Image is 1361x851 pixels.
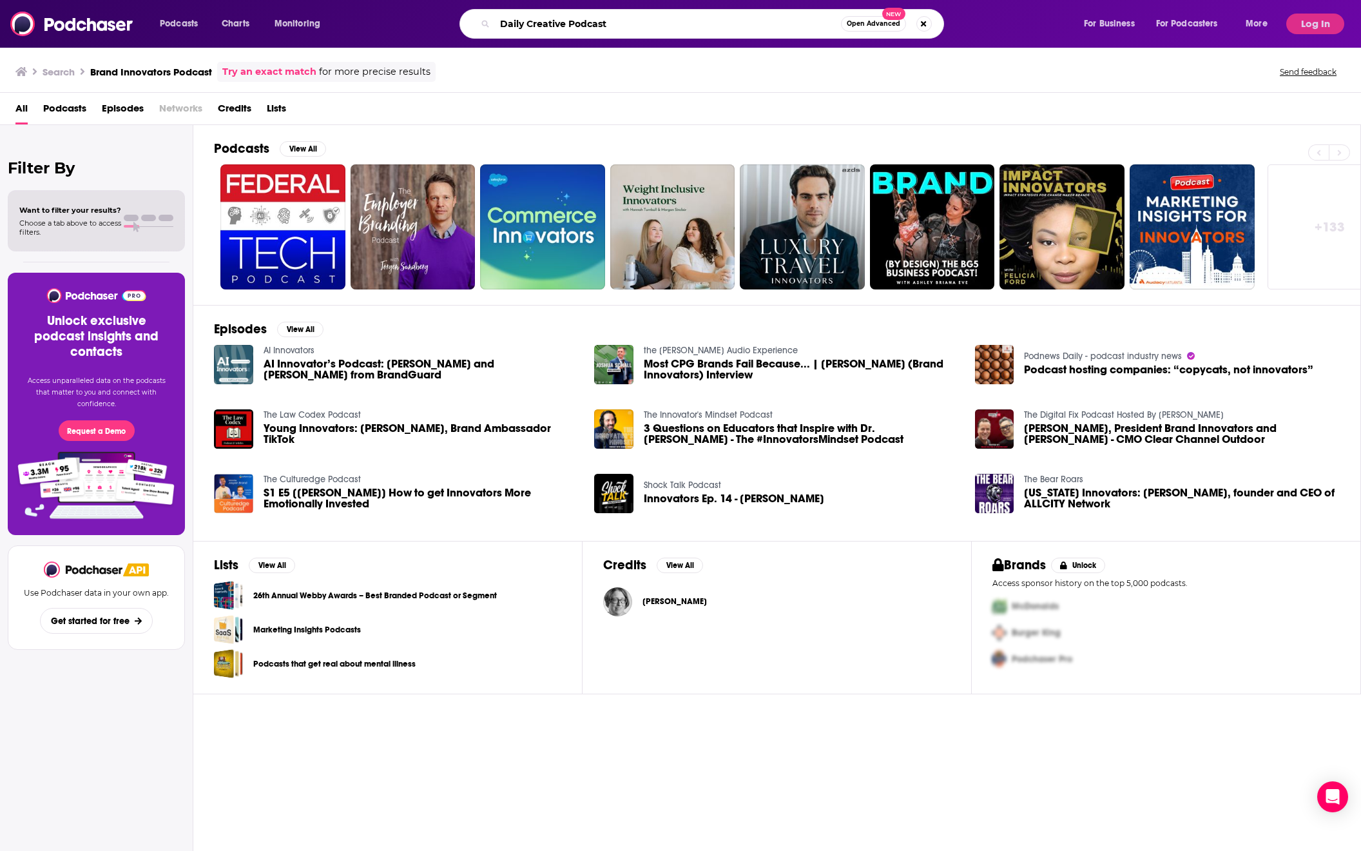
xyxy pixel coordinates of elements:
[46,288,147,303] img: Podchaser - Follow, Share and Rate Podcasts
[51,616,130,627] span: Get started for free
[603,587,632,616] img: Becky Karush
[265,14,337,34] button: open menu
[10,12,134,36] img: Podchaser - Follow, Share and Rate Podcasts
[15,98,28,124] a: All
[1286,14,1344,34] button: Log In
[253,657,416,671] a: Podcasts that get real about mental illness
[594,409,633,449] a: 3 Questions on Educators that Inspire with Dr. Brandon Beck - The #InnovatorsMindset Podcast
[1024,423,1340,445] a: Rick Song, President Brand Innovators and Dan Levi - CMO Clear Channel Outdoor
[1156,15,1218,33] span: For Podcasters
[644,423,960,445] span: 3 Questions on Educators that Inspire with Dr. [PERSON_NAME] - The #InnovatorsMindset Podcast
[213,14,257,34] a: Charts
[43,66,75,78] h3: Search
[264,358,579,380] span: AI Innovator’s Podcast: [PERSON_NAME] and [PERSON_NAME] from BrandGuard
[214,409,253,449] img: Young Innovators: Lauryn Graham, Brand Ambassador TikTok
[264,474,361,485] a: The Culturedge Podcast
[1024,423,1340,445] span: [PERSON_NAME], President Brand Innovators and [PERSON_NAME] - CMO Clear Channel Outdoor
[264,423,579,445] a: Young Innovators: Lauryn Graham, Brand Ambassador TikTok
[14,451,179,520] img: Pro Features
[644,493,824,504] a: Innovators Ep. 14 - Susayn Brandes
[644,480,721,491] a: Shock Talk Podcast
[642,596,707,607] span: [PERSON_NAME]
[19,219,121,237] span: Choose a tab above to access filters.
[43,98,86,124] a: Podcasts
[160,15,198,33] span: Podcasts
[644,358,960,380] span: Most CPG Brands Fail Because... | [PERSON_NAME] (Brand Innovators) Interview
[975,409,1014,449] img: Rick Song, President Brand Innovators and Dan Levi - CMO Clear Channel Outdoor
[214,615,243,644] a: Marketing Insights Podcasts
[214,345,253,384] a: AI Innovator’s Podcast: Eric Koziol and George Lin from BrandGuard
[249,558,295,573] button: View All
[603,581,951,622] button: Becky KarushBecky Karush
[1237,14,1284,34] button: open menu
[253,589,497,603] a: 26th Annual Webby Awards – Best Branded Podcast or Segment
[975,345,1014,384] img: Podcast hosting companies: “copycats, not innovators”
[218,98,251,124] a: Credits
[214,474,253,513] img: S1 E5 [Jasper Brand] How to get Innovators More Emotionally Invested
[214,321,267,337] h2: Episodes
[159,98,202,124] span: Networks
[214,557,238,573] h2: Lists
[987,593,1012,620] img: First Pro Logo
[214,141,269,157] h2: Podcasts
[1024,487,1340,509] a: Colorado Innovators: Brandon Spano, founder and CEO of ALLCITY Network
[264,358,579,380] a: AI Innovator’s Podcast: Eric Koziol and George Lin from BrandGuard
[1012,654,1072,665] span: Podchaser Pro
[841,16,906,32] button: Open AdvancedNew
[23,313,169,360] h3: Unlock exclusive podcast insights and contacts
[222,15,249,33] span: Charts
[222,64,316,79] a: Try an exact match
[267,98,286,124] a: Lists
[214,649,243,678] a: Podcasts that get real about mental illness
[1024,351,1182,362] a: Podnews Daily - podcast industry news
[8,159,185,177] h2: Filter By
[1084,15,1135,33] span: For Business
[644,409,773,420] a: The Innovator's Mindset Podcast
[644,493,824,504] span: Innovators Ep. 14 - [PERSON_NAME]
[44,562,124,578] a: Podchaser - Follow, Share and Rate Podcasts
[151,14,215,34] button: open menu
[102,98,144,124] a: Episodes
[495,14,841,34] input: Search podcasts, credits, & more...
[975,474,1014,513] a: Colorado Innovators: Brandon Spano, founder and CEO of ALLCITY Network
[90,66,212,78] h3: Brand Innovators Podcast
[992,557,1046,573] h2: Brands
[644,423,960,445] a: 3 Questions on Educators that Inspire with Dr. Brandon Beck - The #InnovatorsMindset Podcast
[987,620,1012,646] img: Second Pro Logo
[882,8,905,20] span: New
[594,345,633,384] img: Most CPG Brands Fail Because... | Jason Adelman (Brand Innovators) Interview
[472,9,956,39] div: Search podcasts, credits, & more...
[642,596,707,607] a: Becky Karush
[214,321,323,337] a: EpisodesView All
[1075,14,1151,34] button: open menu
[1246,15,1268,33] span: More
[253,623,361,637] a: Marketing Insights Podcasts
[644,345,798,356] a: the Joshua Schall Audio Experience
[214,581,243,610] a: 26th Annual Webby Awards – Best Branded Podcast or Segment
[1012,627,1061,638] span: Burger King
[277,322,323,337] button: View All
[992,578,1340,588] p: Access sponsor history on the top 5,000 podcasts.
[264,487,579,509] span: S1 E5 [[PERSON_NAME]] How to get Innovators More Emotionally Invested
[603,557,646,573] h2: Credits
[1148,14,1237,34] button: open menu
[214,557,295,573] a: ListsView All
[1024,364,1313,375] span: Podcast hosting companies: “copycats, not innovators”
[40,608,153,634] button: Get started for free
[24,588,169,598] p: Use Podchaser data in your own app.
[264,487,579,509] a: S1 E5 [Jasper Brand] How to get Innovators More Emotionally Invested
[264,345,314,356] a: AI Innovators
[657,558,703,573] button: View All
[594,474,633,513] img: Innovators Ep. 14 - Susayn Brandes
[847,21,900,27] span: Open Advanced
